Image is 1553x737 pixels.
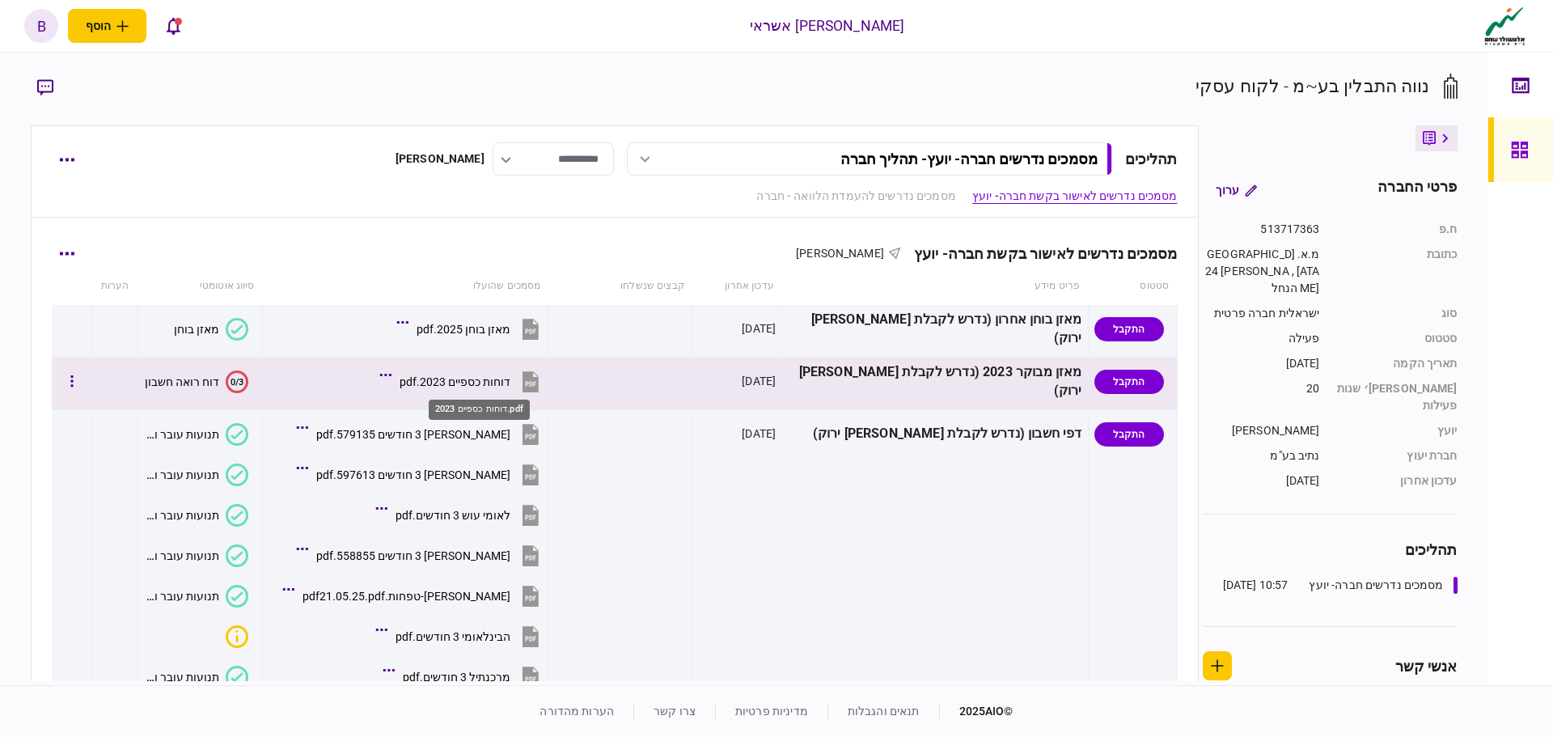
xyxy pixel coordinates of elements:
div: פרטי החברה [1377,176,1457,205]
a: מסמכים נדרשים חברה- יועץ10:57 [DATE] [1223,577,1458,594]
div: מזרחי 3 חודשים 579135.pdf [316,428,510,441]
div: סטטוס [1336,330,1458,347]
div: נתיב בע"מ [1203,447,1320,464]
div: [PERSON_NAME] [396,150,485,167]
button: תנועות עובר ושב [143,504,248,527]
button: לאומי עוש 3 חודשים.pdf [379,497,543,533]
text: 0/3 [231,376,243,387]
div: מסמכים נדרשים חברה- יועץ [1309,577,1443,594]
div: התקבל [1094,317,1164,341]
a: צרו קשר [654,705,696,718]
button: ערוך [1203,176,1270,205]
div: הבינלאומי 3 חודשים.pdf [396,630,510,643]
div: דוחות כספיים 2023.pdf [429,400,530,420]
div: תנועות עובר ושב [143,428,219,441]
div: חברת יעוץ [1336,447,1458,464]
div: 20 [1203,380,1320,414]
button: מזרחי 3 חודשים 597613.pdf [300,456,543,493]
img: client company logo [1481,6,1529,46]
div: עדכון אחרון [1336,472,1458,489]
th: הערות [93,268,138,305]
th: מסמכים שהועלו [263,268,549,305]
a: מדיניות פרטיות [735,705,808,718]
div: מזרחי 3 חודשים 597613.pdf [316,468,510,481]
button: b [24,9,58,43]
div: מאזן מבוקר 2023 (נדרש לקבלת [PERSON_NAME] ירוק) [788,363,1081,400]
div: [PERSON_NAME]׳ שנות פעילות [1336,380,1458,414]
span: [PERSON_NAME] [796,247,884,260]
button: פתח תפריט להוספת לקוח [68,9,146,43]
a: תנאים והגבלות [848,705,920,718]
div: תנועות עובר ושב [143,549,219,562]
th: קבצים שנשלחו [548,268,692,305]
a: מסמכים נדרשים להעמדת הלוואה - חברה [756,188,955,205]
div: 513717363 [1203,221,1320,238]
button: פתח רשימת התראות [156,9,190,43]
button: מזרחי 3 חודשים 558855.pdf [300,537,543,574]
div: [DATE] [742,426,776,442]
button: מרכנתיל 3 חודשים.pdf [387,659,543,695]
button: מאזן בוחן 2025.pdf [400,311,543,347]
div: תנועות עובר ושב [143,468,219,481]
div: דוח רואה חשבון [145,375,219,388]
th: עדכון אחרון [693,268,782,305]
div: ישראלית חברה פרטית [1203,305,1320,322]
button: תנועות עובר ושב [143,585,248,608]
div: [DATE] [1203,472,1320,489]
div: 10:57 [DATE] [1223,577,1289,594]
button: דוחות כספיים 2023.pdf [383,363,543,400]
div: יועץ [1336,422,1458,439]
div: כתובת [1336,246,1458,297]
div: מאזן בוחן [174,323,219,336]
a: הערות מהדורה [540,705,614,718]
th: סטטוס [1088,268,1177,305]
th: סיווג אוטומטי [138,268,263,305]
div: ח.פ [1336,221,1458,238]
div: מסמכים נדרשים לאישור בקשת חברה- יועץ [901,245,1178,262]
div: מאזן בוחן אחרון (נדרש לקבלת [PERSON_NAME] ירוק) [788,311,1081,348]
div: מ.א. [GEOGRAPHIC_DATA] , 24 [PERSON_NAME] הנחל [1203,246,1320,297]
div: מאזן בוחן 2025.pdf [417,323,510,336]
button: מזרחי 3 חודשים 579135.pdf [300,416,543,452]
button: 0/3דוח רואה חשבון [145,371,248,393]
button: תנועות עובר ושב [143,544,248,567]
div: סוג [1336,305,1458,322]
div: איכות לא מספקת [226,625,248,648]
div: דוחות כספיים 2023.pdf [400,375,510,388]
div: תאריך הקמה [1336,355,1458,372]
div: תנועות עובר ושב [143,671,219,684]
div: [PERSON_NAME] אשראי [750,15,905,36]
div: נווה התבלין בע~מ - לקוח עסקי [1195,73,1430,100]
div: תנועות עובר ושב [143,509,219,522]
div: לאומי עוש 3 חודשים.pdf [396,509,510,522]
button: מאזן בוחן [174,318,248,341]
button: תנועות עובר ושב [143,666,248,688]
div: פעילה [1203,330,1320,347]
div: © 2025 AIO [939,703,1013,720]
div: אנשי קשר [1395,655,1458,677]
div: תהליכים [1203,539,1458,561]
div: מזרחי 3 חודשים 558855.pdf [316,549,510,562]
div: [DATE] [742,320,776,337]
div: [PERSON_NAME] [1203,422,1320,439]
div: התקבל [1094,422,1164,447]
a: מסמכים נדרשים לאישור בקשת חברה- יועץ [972,188,1178,205]
th: פריט מידע [782,268,1088,305]
div: תהליכים [1125,148,1178,170]
div: מרכנתיל 3 חודשים.pdf [403,671,510,684]
div: מזרחי-טפחות.pdf21.05.25.pdf [303,590,510,603]
div: [DATE] [742,373,776,389]
div: מסמכים נדרשים חברה- יועץ - תהליך חברה [840,150,1098,167]
div: התקבל [1094,370,1164,394]
div: תנועות עובר ושב [143,590,219,603]
button: תנועות עובר ושב [143,423,248,446]
button: תנועות עובר ושב [143,464,248,486]
button: איכות לא מספקת [219,625,248,648]
button: הבינלאומי 3 חודשים.pdf [379,618,543,654]
div: [DATE] [1203,355,1320,372]
div: דפי חשבון (נדרש לקבלת [PERSON_NAME] ירוק) [788,416,1081,452]
button: מזרחי-טפחות.pdf21.05.25.pdf [286,578,543,614]
button: מסמכים נדרשים חברה- יועץ- תהליך חברה [627,142,1112,176]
